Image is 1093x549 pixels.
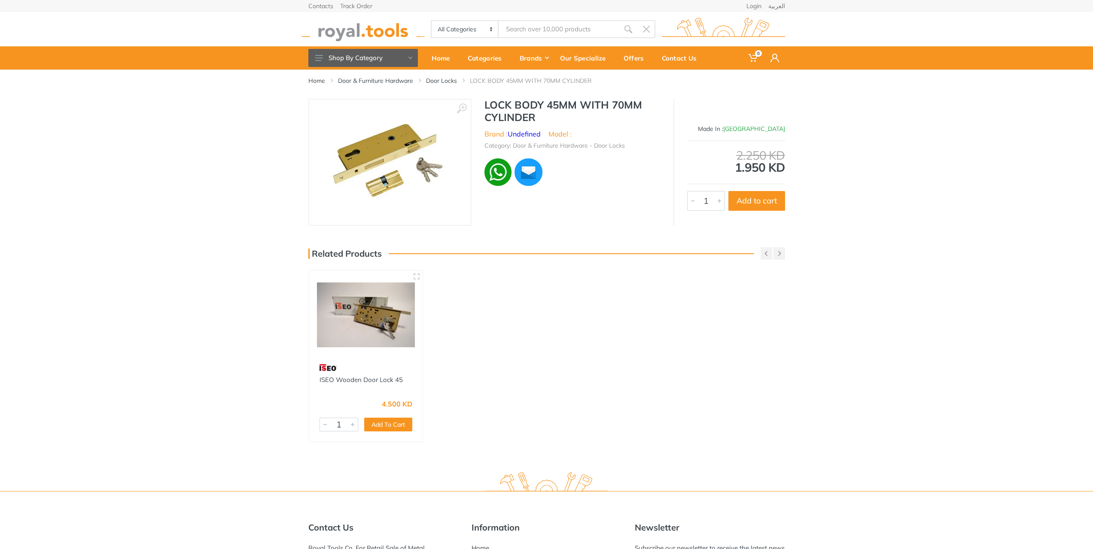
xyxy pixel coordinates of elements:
[514,49,554,67] div: Brands
[462,49,514,67] div: Categories
[743,46,764,70] a: 0
[364,418,412,431] button: Add To Cart
[472,522,622,533] h5: Information
[317,278,415,352] img: Royal Tools - ISEO Wooden Door Lock 45
[499,20,619,38] input: Site search
[308,76,325,85] a: Home
[618,46,656,70] a: Offers
[484,141,625,150] li: Category: Door & Furniture Hardware - Door Locks
[308,76,785,85] nav: breadcrumb
[338,76,413,85] a: Door & Furniture Hardware
[759,103,785,124] img: Undefined
[554,46,618,70] a: Our Specialize
[723,125,785,133] span: [GEOGRAPHIC_DATA]
[513,157,543,187] img: ma.webp
[548,129,572,139] li: Model :
[687,149,785,161] div: 2.250 KD
[662,18,785,41] img: royal.tools Logo
[618,49,656,67] div: Offers
[320,376,403,384] a: ISEO Wooden Door Lock 45
[426,76,457,85] a: Door Locks
[426,46,462,70] a: Home
[768,3,785,9] a: العربية
[340,3,372,9] a: Track Order
[728,191,785,211] button: Add to cart
[635,522,785,533] h5: Newsletter
[485,472,608,496] img: royal.tools Logo
[462,46,514,70] a: Categories
[687,124,785,133] div: Made In :
[484,99,661,124] h1: LOCK BODY 45MM WITH 70MM CYLINDER
[432,21,499,37] select: Category
[755,50,762,57] span: 0
[320,360,337,375] img: 6.webp
[329,108,451,216] img: Royal Tools - LOCK BODY 45MM WITH 70MM CYLINDER
[554,49,618,67] div: Our Specialize
[308,49,418,67] button: Shop By Category
[508,130,541,138] a: Undefined
[746,3,761,9] a: Login
[382,400,412,407] div: 4.500 KD
[687,149,785,173] div: 1.950 KD
[656,46,709,70] a: Contact Us
[308,3,333,9] a: Contacts
[308,249,382,259] h3: Related Products
[301,18,425,41] img: royal.tools Logo
[484,129,541,139] li: Brand :
[470,76,605,85] li: LOCK BODY 45MM WITH 70MM CYLINDER
[484,158,512,186] img: wa.webp
[426,49,462,67] div: Home
[656,49,709,67] div: Contact Us
[308,522,459,533] h5: Contact Us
